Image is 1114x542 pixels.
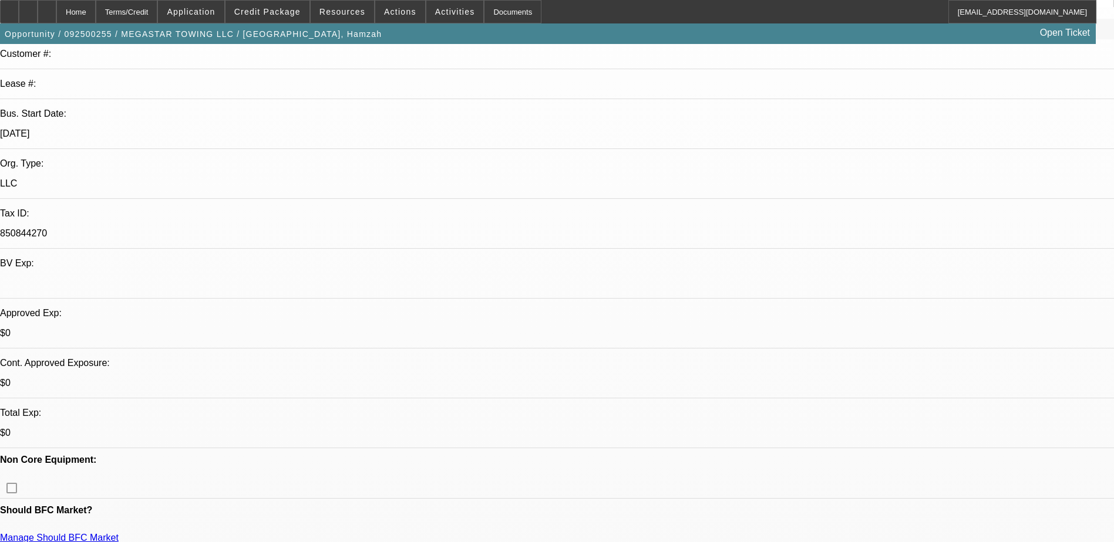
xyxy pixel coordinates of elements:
span: Application [167,7,215,16]
button: Application [158,1,224,23]
span: Activities [435,7,475,16]
span: Opportunity / 092500255 / MEGASTAR TOWING LLC / [GEOGRAPHIC_DATA], Hamzah [5,29,382,39]
span: Resources [319,7,365,16]
span: Credit Package [234,7,301,16]
button: Resources [311,1,374,23]
button: Credit Package [226,1,309,23]
a: Open Ticket [1035,23,1095,43]
button: Activities [426,1,484,23]
button: Actions [375,1,425,23]
span: Actions [384,7,416,16]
